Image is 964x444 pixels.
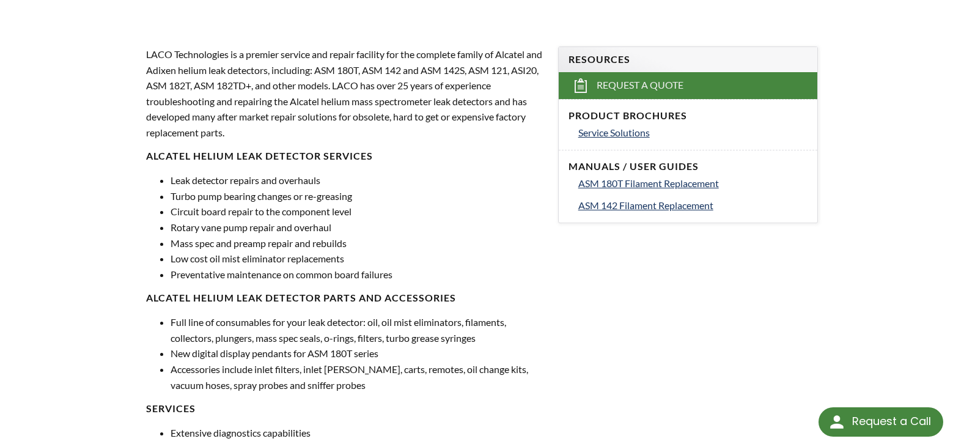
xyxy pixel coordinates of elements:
[568,53,808,66] h4: Resources
[819,407,943,437] div: Request a Call
[578,198,808,213] a: ASM 142 Filament Replacement
[568,109,808,122] h4: Product Brochures
[171,251,543,267] li: Low cost oil mist eliminator replacements
[171,425,543,441] li: Extensive diagnostics capabilities
[578,177,719,189] span: ASM 180T Filament Replacement
[578,127,650,138] span: Service Solutions
[578,199,713,211] span: ASM 142 Filament Replacement
[171,267,543,283] li: Preventative maintenance on common board failures
[171,172,543,188] li: Leak detector repairs and overhauls
[578,125,808,141] a: Service Solutions
[568,160,808,173] h4: Manuals / User Guides
[559,72,817,99] a: Request a Quote
[578,176,808,191] a: ASM 180T Filament Replacement
[146,150,373,161] strong: Alcatel Helium Leak Detector Services
[171,346,543,361] li: New digital display pendants for ASM 180T series
[171,188,543,204] li: Turbo pump bearing changes or re-greasing
[171,220,543,235] li: Rotary vane pump repair and overhaul
[171,204,543,220] li: Circuit board repair to the component level
[852,407,931,435] div: Request a Call
[171,314,543,346] li: Full line of consumables for your leak detector: oil, oil mist eliminators, filaments, collectors...
[146,292,456,303] strong: Alcatel Helium Leak Detector Parts and Accessories
[146,402,196,414] strong: Services
[171,235,543,251] li: Mass spec and preamp repair and rebuilds
[171,361,543,393] li: Accessories include inlet filters, inlet [PERSON_NAME], carts, remotes, oil change kits, vacuum h...
[827,412,847,432] img: round button
[597,79,683,92] span: Request a Quote
[146,46,543,141] p: LACO Technologies is a premier service and repair facility for the complete family of Alcatel and...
